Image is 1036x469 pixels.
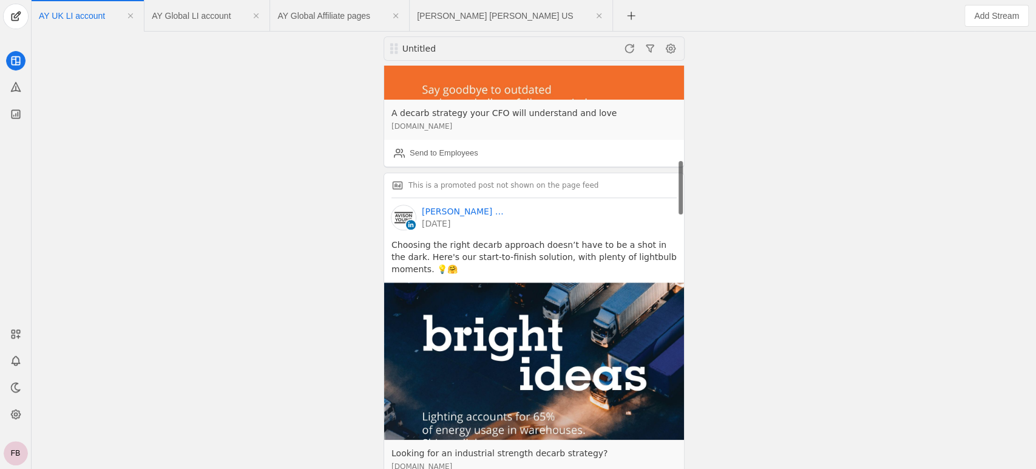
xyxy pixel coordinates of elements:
[391,447,677,459] span: Looking for an industrial strength decarb strategy?
[620,10,642,20] app-icon-button: New Tab
[422,217,507,230] a: [DATE]
[408,180,598,190] p: This is a promoted post not shown on the page feed
[964,5,1029,27] button: Add Stream
[417,12,574,20] span: Click to edit name
[391,205,416,230] img: cache
[391,239,677,275] pre: Choosing the right decarb approach doesn’t have to be a shot in the dark. Here's our start-to-fin...
[385,5,407,27] app-icon-button: Close Tab
[402,43,547,55] div: Untitled
[410,147,478,159] div: Send to Employees
[277,12,370,20] span: Click to edit name
[391,120,677,132] span: [DOMAIN_NAME]
[391,107,677,119] span: A decarb strategy your CFO will understand and love
[588,5,610,27] app-icon-button: Close Tab
[245,5,267,27] app-icon-button: Close Tab
[152,12,231,20] span: Click to edit name
[384,100,684,140] a: A decarb strategy your CFO will understand and love[DOMAIN_NAME]
[384,282,684,440] img: cache
[39,12,105,20] span: Click to edit name
[4,441,28,465] button: FB
[974,10,1019,22] span: Add Stream
[120,5,141,27] app-icon-button: Close Tab
[422,205,507,217] a: [PERSON_NAME] [PERSON_NAME] │[GEOGRAPHIC_DATA]
[389,143,483,163] button: Send to Employees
